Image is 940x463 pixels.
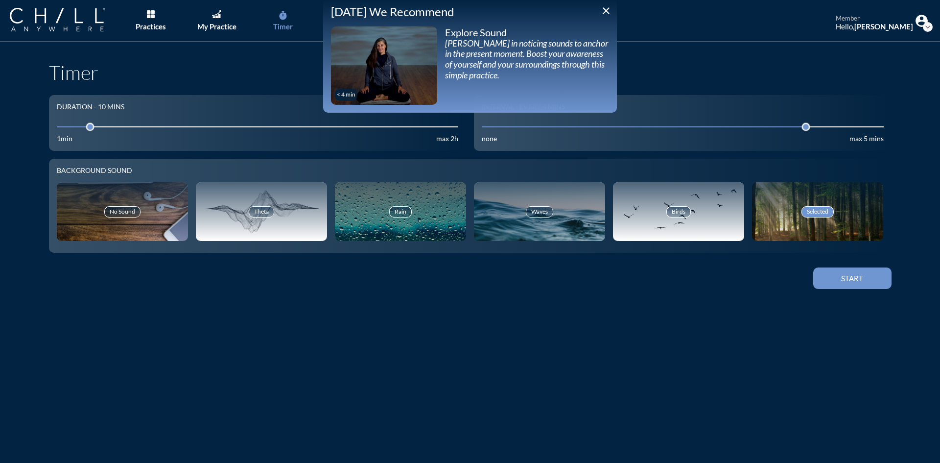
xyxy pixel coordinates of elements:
div: member [836,15,913,23]
button: Start [813,268,892,289]
div: max 5 mins [849,135,884,143]
a: Company Logo [10,8,125,33]
h1: Timer [49,61,892,84]
div: Rain [389,206,412,217]
div: Waves [526,206,553,217]
div: Duration - 10 mins [57,103,124,111]
div: Theta [249,206,274,217]
div: Explore Sound [445,26,609,38]
div: Background sound [57,167,884,175]
div: [DATE] We Recommend [331,5,609,19]
img: List [147,10,155,18]
div: 1min [57,135,72,143]
div: < 4 min [337,91,355,98]
div: Practices [136,22,166,31]
div: Timer [273,22,293,31]
i: close [600,5,612,17]
div: none [482,135,497,143]
div: Start [830,274,874,283]
div: No Sound [104,206,141,217]
img: Profile icon [916,15,928,27]
div: My Practice [197,22,236,31]
div: Selected [801,206,834,217]
i: timer [278,11,288,21]
div: Birds [666,206,691,217]
div: Hello, [836,22,913,31]
img: Graph [212,10,221,18]
div: [PERSON_NAME] in noticing sounds to anchor in the present moment. Boost your awareness of yoursel... [445,38,609,80]
div: max 2h [436,135,458,143]
i: expand_more [923,22,933,32]
strong: [PERSON_NAME] [854,22,913,31]
img: Company Logo [10,8,105,31]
